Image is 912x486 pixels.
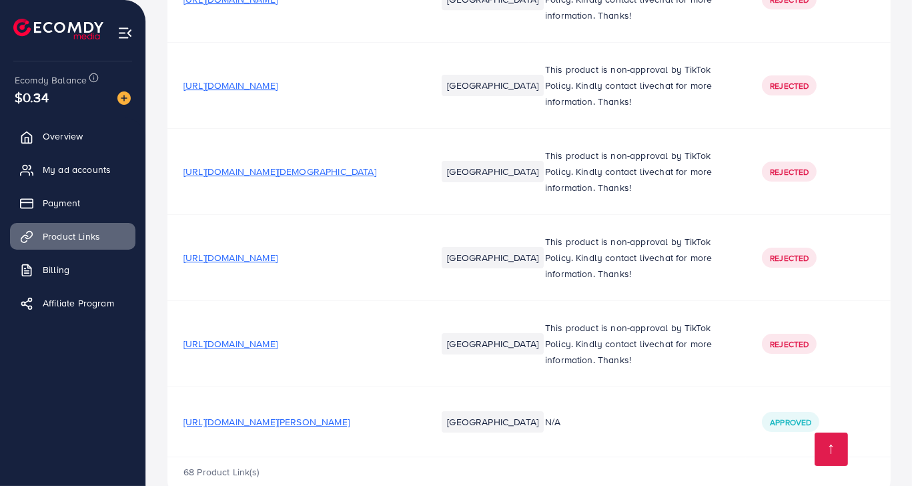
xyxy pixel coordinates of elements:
[545,321,712,367] span: This product is non-approval by TikTok Policy. Kindly contact livechat for more information. Thanks!
[43,130,83,143] span: Overview
[183,79,278,92] span: [URL][DOMAIN_NAME]
[15,87,49,107] span: $0.34
[770,417,811,428] span: Approved
[183,251,278,264] span: [URL][DOMAIN_NAME]
[10,190,135,216] a: Payment
[10,256,135,283] a: Billing
[770,166,809,178] span: Rejected
[545,415,560,429] span: N/A
[43,296,114,310] span: Affiliate Program
[117,25,133,41] img: menu
[770,252,809,264] span: Rejected
[442,333,544,354] li: [GEOGRAPHIC_DATA]
[442,161,544,182] li: [GEOGRAPHIC_DATA]
[10,223,135,250] a: Product Links
[183,465,259,479] span: 68 Product Link(s)
[15,73,87,87] span: Ecomdy Balance
[183,165,376,178] span: [URL][DOMAIN_NAME][DEMOGRAPHIC_DATA]
[770,80,809,91] span: Rejected
[545,148,730,196] p: This product is non-approval by TikTok Policy. Kindly contact livechat for more information. Thanks!
[43,163,111,176] span: My ad accounts
[442,247,544,268] li: [GEOGRAPHIC_DATA]
[442,411,544,433] li: [GEOGRAPHIC_DATA]
[43,196,80,210] span: Payment
[117,91,131,105] img: image
[545,234,730,282] p: This product is non-approval by TikTok Policy. Kindly contact livechat for more information. Thanks!
[10,290,135,316] a: Affiliate Program
[183,415,350,429] span: [URL][DOMAIN_NAME][PERSON_NAME]
[43,230,100,243] span: Product Links
[13,19,103,39] img: logo
[10,123,135,150] a: Overview
[10,156,135,183] a: My ad accounts
[545,61,730,109] p: This product is non-approval by TikTok Policy. Kindly contact livechat for more information. Thanks!
[770,338,809,350] span: Rejected
[855,426,902,476] iframe: Chat
[183,337,278,350] span: [URL][DOMAIN_NAME]
[43,263,69,276] span: Billing
[442,75,544,96] li: [GEOGRAPHIC_DATA]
